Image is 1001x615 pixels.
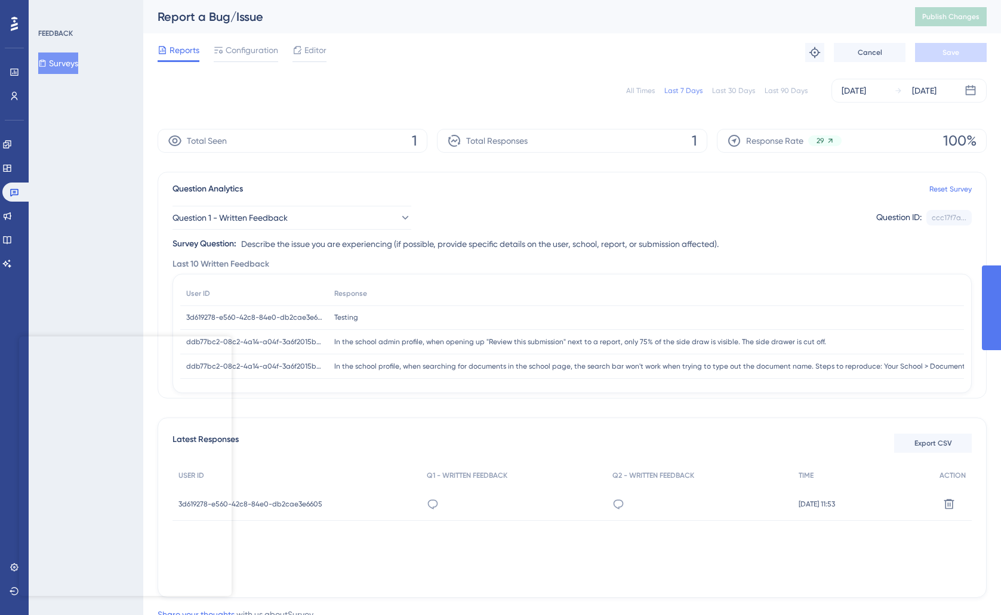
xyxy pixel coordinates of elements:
[799,499,835,509] span: [DATE] 11:53
[412,131,417,150] span: 1
[929,184,972,194] a: Reset Survey
[765,86,808,95] div: Last 90 Days
[178,499,322,509] span: 3d619278-e560-42c8-84e0-db2cae3e6605
[626,86,655,95] div: All Times
[914,438,952,448] span: Export CSV
[912,84,937,98] div: [DATE]
[158,8,885,25] div: Report a Bug/Issue
[612,471,694,480] span: Q2 - WRITTEN FEEDBACK
[334,313,358,322] span: Testing
[38,52,78,74] button: Surveys
[241,237,719,251] span: Describe the issue you are experiencing (if possible, provide specific details on the user, schoo...
[940,471,966,480] span: ACTION
[858,48,882,57] span: Cancel
[922,12,980,21] span: Publish Changes
[186,361,322,371] span: ddb77bc2-08c2-4a14-a04f-3a6f2015bf28
[842,84,866,98] div: [DATE]
[173,182,243,196] span: Question Analytics
[187,134,227,148] span: Total Seen
[712,86,755,95] div: Last 30 Days
[170,43,199,57] span: Reports
[226,43,278,57] span: Configuration
[186,337,322,347] span: ddb77bc2-08c2-4a14-a04f-3a6f2015bf28
[943,48,959,57] span: Save
[664,86,703,95] div: Last 7 Days
[173,237,236,251] div: Survey Question:
[38,29,73,38] div: FEEDBACK
[173,257,269,271] span: Last 10 Written Feedback
[186,289,210,298] span: User ID
[173,206,411,230] button: Question 1 - Written Feedback
[943,131,977,150] span: 100%
[466,134,528,148] span: Total Responses
[834,43,905,62] button: Cancel
[894,434,972,453] button: Export CSV
[932,213,966,222] div: ccc17f7a...
[173,211,288,225] span: Question 1 - Written Feedback
[334,289,367,298] span: Response
[817,136,824,146] span: 29
[334,337,826,347] span: In the school admin profile, when opening up "Review this submission" next to a report, only 75% ...
[746,134,803,148] span: Response Rate
[304,43,327,57] span: Editor
[427,471,507,480] span: Q1 - WRITTEN FEEDBACK
[951,568,987,604] iframe: UserGuiding AI Assistant Launcher
[876,210,922,225] div: Question ID:
[799,471,814,480] span: TIME
[915,43,987,62] button: Save
[915,7,987,26] button: Publish Changes
[186,313,322,322] span: 3d619278-e560-42c8-84e0-db2cae3e6605
[692,131,697,150] span: 1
